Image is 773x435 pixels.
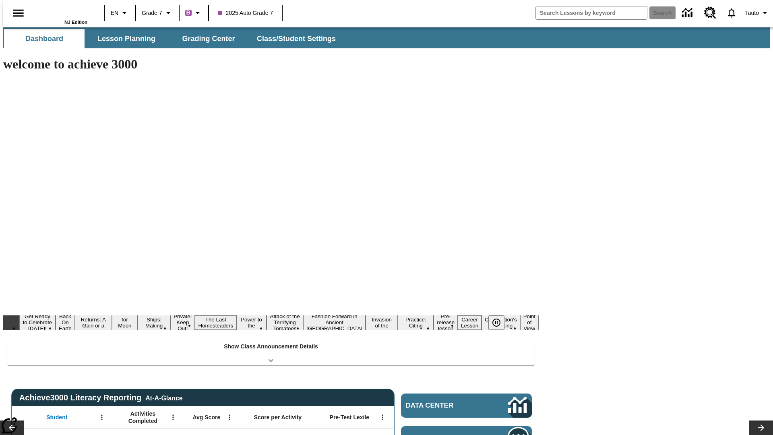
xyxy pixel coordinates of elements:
button: Slide 1 Get Ready to Celebrate Juneteenth! [19,312,56,333]
a: Home [35,4,87,20]
div: Home [35,3,87,25]
div: At-A-Glance [145,393,182,402]
span: EN [111,9,118,17]
button: Slide 14 Career Lesson [458,315,482,330]
button: Slide 13 Pre-release lesson [434,312,458,333]
button: Open Menu [376,411,389,423]
div: Show Class Announcement Details [7,338,535,365]
span: Score per Activity [254,414,302,421]
button: Slide 8 Solar Power to the People [236,309,267,336]
button: Open Menu [96,411,108,423]
button: Open side menu [6,1,30,25]
button: Slide 16 Point of View [520,312,539,333]
button: Boost Class color is purple. Change class color [182,6,206,20]
span: B [186,8,190,18]
span: Tauto [745,9,759,17]
a: Data Center [401,394,532,418]
span: Data Center [406,402,481,410]
button: Slide 10 Fashion Forward in Ancient Rome [303,312,366,333]
div: SubNavbar [3,27,770,48]
button: Slide 3 Free Returns: A Gain or a Drain? [75,309,112,336]
input: search field [536,6,647,19]
div: SubNavbar [3,29,343,48]
span: Avg Score [192,414,220,421]
span: Activities Completed [116,410,169,425]
button: Lesson carousel, Next [749,420,773,435]
button: Slide 7 The Last Homesteaders [195,315,236,330]
span: Pre-Test Lexile [330,414,370,421]
span: Achieve3000 Literacy Reporting [19,393,183,402]
button: Profile/Settings [742,6,773,20]
button: Slide 2 Back On Earth [56,312,75,333]
button: Open Menu [223,411,236,423]
button: Slide 5 Cruise Ships: Making Waves [138,309,170,336]
button: Open Menu [167,411,179,423]
button: Dashboard [4,29,85,48]
div: Pause [488,315,513,330]
button: Slide 12 Mixed Practice: Citing Evidence [398,309,434,336]
span: NJ Edition [64,20,87,25]
button: Lesson Planning [86,29,167,48]
h1: welcome to achieve 3000 [3,57,539,72]
button: Slide 11 The Invasion of the Free CD [366,309,398,336]
a: Resource Center, Will open in new tab [699,2,721,24]
span: 2025 Auto Grade 7 [218,9,273,17]
button: Class/Student Settings [250,29,342,48]
button: Pause [488,315,504,330]
span: Grade 7 [142,9,162,17]
p: Show Class Announcement Details [224,342,318,351]
a: Notifications [721,2,742,23]
span: Student [46,414,67,421]
a: Data Center [677,2,699,24]
button: Slide 15 The Constitution's Balancing Act [482,309,520,336]
button: Slide 6 Private! Keep Out! [170,312,195,333]
button: Grade: Grade 7, Select a grade [138,6,176,20]
button: Language: EN, Select a language [107,6,133,20]
button: Grading Center [168,29,249,48]
button: Slide 9 Attack of the Terrifying Tomatoes [267,312,303,333]
button: Slide 4 Time for Moon Rules? [112,309,138,336]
